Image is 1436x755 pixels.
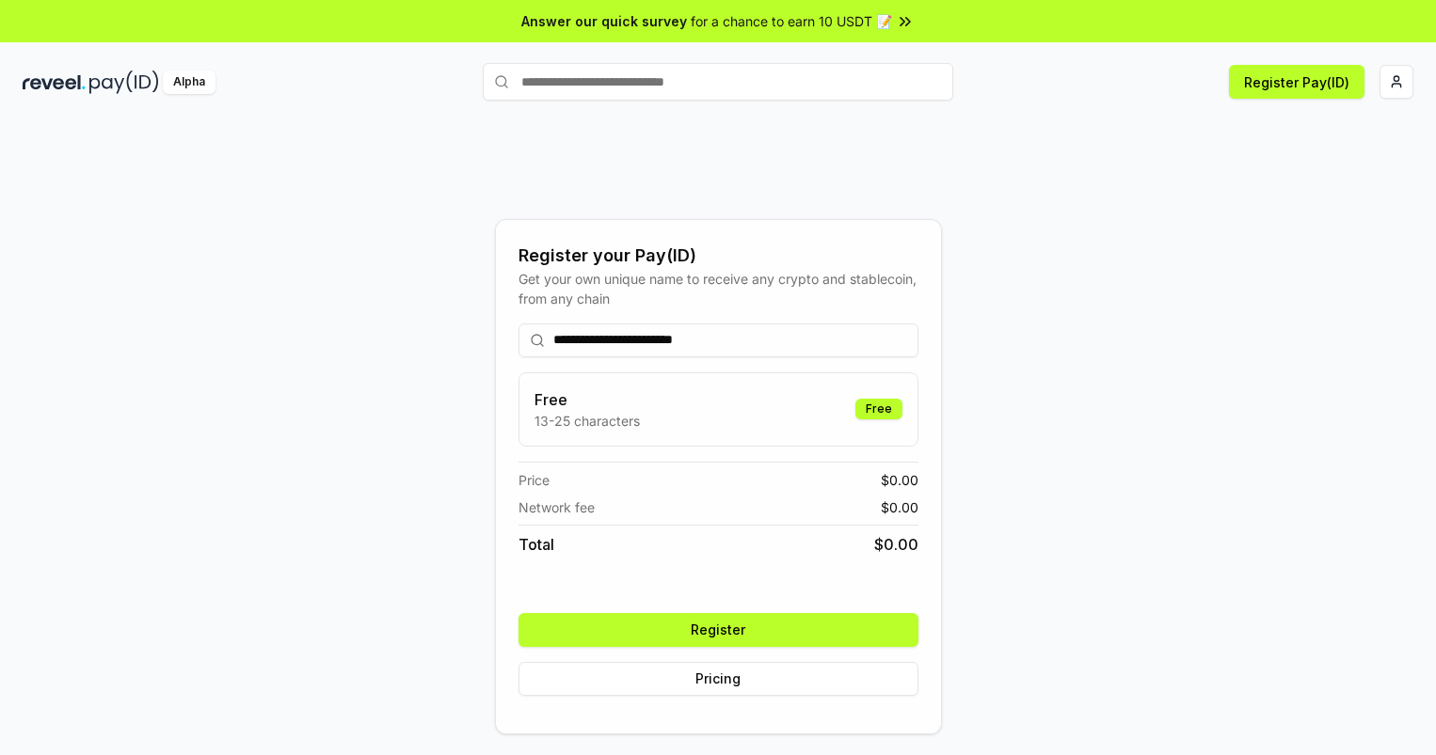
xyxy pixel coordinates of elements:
[881,497,918,517] span: $ 0.00
[519,470,550,490] span: Price
[521,11,687,31] span: Answer our quick survey
[519,243,918,269] div: Register your Pay(ID)
[519,497,595,517] span: Network fee
[535,411,640,431] p: 13-25 characters
[519,269,918,308] div: Get your own unique name to receive any crypto and stablecoin, from any chain
[89,71,159,94] img: pay_id
[519,613,918,647] button: Register
[519,533,554,556] span: Total
[535,388,640,411] h3: Free
[874,533,918,556] span: $ 0.00
[691,11,892,31] span: for a chance to earn 10 USDT 📝
[23,71,86,94] img: reveel_dark
[163,71,215,94] div: Alpha
[519,662,918,696] button: Pricing
[1229,65,1364,99] button: Register Pay(ID)
[881,470,918,490] span: $ 0.00
[855,399,902,419] div: Free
